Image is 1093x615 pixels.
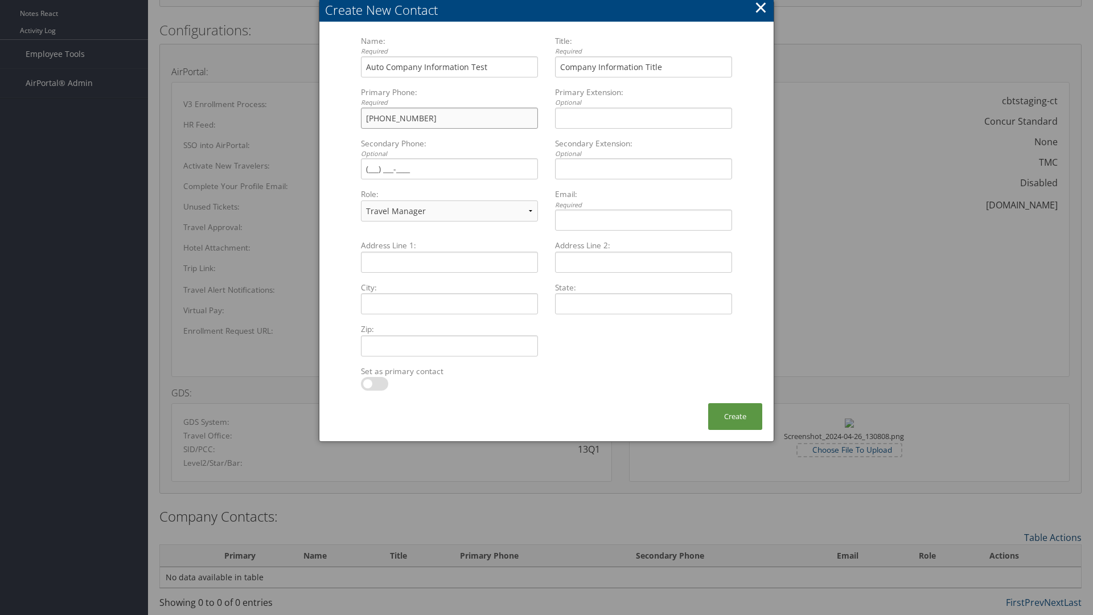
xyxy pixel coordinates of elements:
[708,403,762,430] button: Create
[555,149,732,159] div: Optional
[356,282,543,293] label: City:
[325,1,774,19] div: Create New Contact
[361,98,538,108] div: Required
[361,56,538,77] input: Name:Required
[361,108,538,129] input: Primary Phone:Required
[550,188,737,210] label: Email:
[356,366,543,377] label: Set as primary contact
[555,210,732,231] input: Email:Required
[555,200,732,210] div: Required
[361,252,538,273] input: Address Line 1:
[555,108,732,129] input: Primary Extension:Optional
[550,138,737,159] label: Secondary Extension:
[555,158,732,179] input: Secondary Extension:Optional
[356,240,543,251] label: Address Line 1:
[361,47,538,56] div: Required
[361,149,538,159] div: Optional
[361,335,538,356] input: Zip:
[555,98,732,108] div: Optional
[550,87,737,108] label: Primary Extension:
[361,293,538,314] input: City:
[361,158,538,179] input: Secondary Phone:Optional
[356,35,543,56] label: Name:
[555,47,732,56] div: Required
[555,293,732,314] input: State:
[356,138,543,159] label: Secondary Phone:
[356,188,543,200] label: Role:
[356,323,543,335] label: Zip:
[361,200,538,222] select: Role:
[550,35,737,56] label: Title:
[356,87,543,108] label: Primary Phone:
[555,252,732,273] input: Address Line 2:
[550,282,737,293] label: State:
[550,240,737,251] label: Address Line 2:
[555,56,732,77] input: Title:Required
